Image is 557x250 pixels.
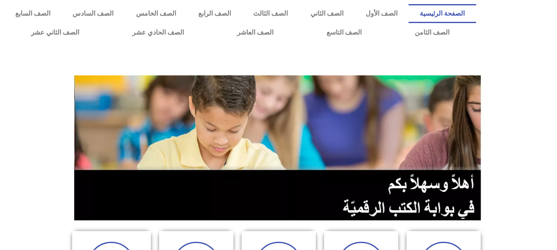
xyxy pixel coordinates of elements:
[409,4,476,23] a: الصفحة الرئيسية
[300,23,388,42] a: الصف التاسع
[106,23,210,42] a: الصف الحادي عشر
[125,4,187,23] a: الصف الخامس
[4,23,106,42] a: الصف الثاني عشر
[187,4,242,23] a: الصف الرابع
[242,4,299,23] a: الصف الثالث
[355,4,409,23] a: الصف الأول
[210,23,300,42] a: الصف العاشر
[299,4,355,23] a: الصف الثاني
[4,4,61,23] a: الصف السابع
[61,4,125,23] a: الصف السادس
[388,23,476,42] a: الصف الثامن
